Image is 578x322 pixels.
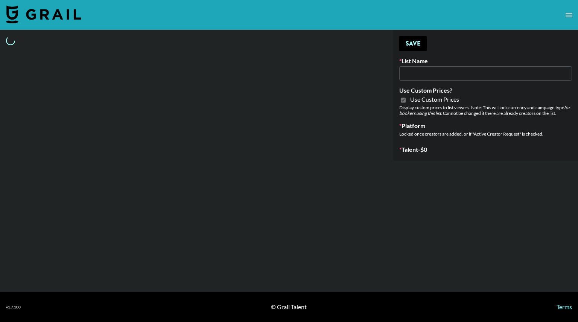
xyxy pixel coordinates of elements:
[399,122,572,130] label: Platform
[271,303,307,311] div: © Grail Talent
[6,305,21,310] div: v 1.7.100
[6,5,81,23] img: Grail Talent
[399,57,572,65] label: List Name
[557,303,572,310] a: Terms
[399,146,572,153] label: Talent - $ 0
[399,105,572,116] div: Display custom prices to list viewers. Note: This will lock currency and campaign type . Cannot b...
[399,36,427,51] button: Save
[561,8,576,23] button: open drawer
[410,96,459,103] span: Use Custom Prices
[399,105,570,116] em: for bookers using this list
[399,87,572,94] label: Use Custom Prices?
[399,131,572,137] div: Locked once creators are added, or if "Active Creator Request" is checked.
